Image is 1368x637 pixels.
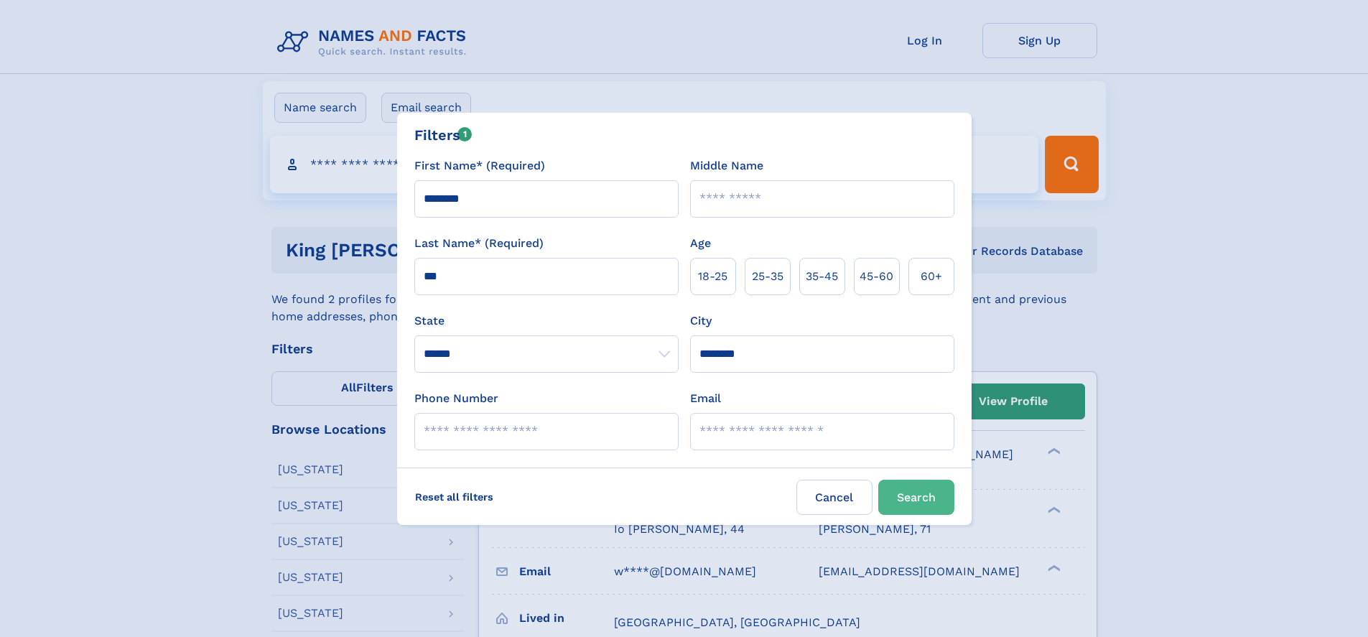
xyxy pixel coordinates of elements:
[690,235,711,252] label: Age
[752,268,783,285] span: 25‑35
[860,268,893,285] span: 45‑60
[414,235,544,252] label: Last Name* (Required)
[414,124,473,146] div: Filters
[406,480,503,514] label: Reset all filters
[690,157,763,175] label: Middle Name
[414,157,545,175] label: First Name* (Required)
[414,312,679,330] label: State
[878,480,954,515] button: Search
[796,480,873,515] label: Cancel
[698,268,727,285] span: 18‑25
[690,390,721,407] label: Email
[414,390,498,407] label: Phone Number
[921,268,942,285] span: 60+
[806,268,838,285] span: 35‑45
[690,312,712,330] label: City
